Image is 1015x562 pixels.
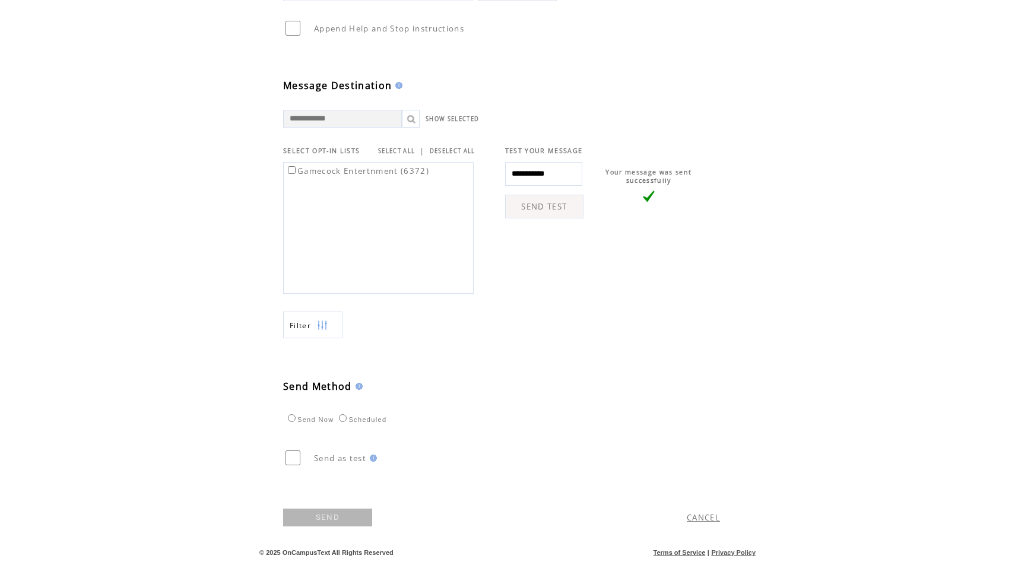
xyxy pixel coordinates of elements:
[314,23,464,34] span: Append Help and Stop instructions
[283,79,392,92] span: Message Destination
[654,549,706,556] a: Terms of Service
[283,509,372,526] a: SEND
[711,549,756,556] a: Privacy Policy
[366,455,377,462] img: help.gif
[290,320,311,331] span: Show filters
[687,512,720,523] a: CANCEL
[505,147,583,155] span: TEST YOUR MESSAGE
[283,312,342,338] a: Filter
[339,414,347,422] input: Scheduled
[430,147,475,155] a: DESELECT ALL
[352,383,363,390] img: help.gif
[426,115,479,123] a: SHOW SELECTED
[283,380,352,393] span: Send Method
[288,166,296,174] input: Gamecock Entertnment (6372)
[643,190,655,202] img: vLarge.png
[420,145,424,156] span: |
[283,147,360,155] span: SELECT OPT-IN LISTS
[259,549,394,556] span: © 2025 OnCampusText All Rights Reserved
[605,168,692,185] span: Your message was sent successfully
[317,312,328,339] img: filters.png
[505,195,583,218] a: SEND TEST
[288,414,296,422] input: Send Now
[285,416,334,423] label: Send Now
[336,416,386,423] label: Scheduled
[708,549,709,556] span: |
[286,166,429,176] label: Gamecock Entertnment (6372)
[392,82,402,89] img: help.gif
[314,453,366,463] span: Send as test
[378,147,415,155] a: SELECT ALL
